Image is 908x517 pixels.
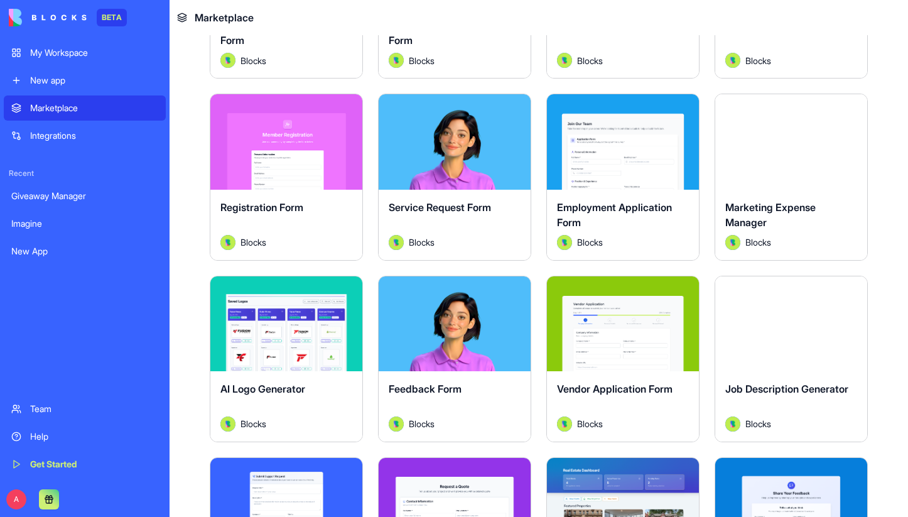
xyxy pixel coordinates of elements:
a: Vendor Application FormAvatarBlocks [546,276,700,442]
a: Service Request FormAvatarBlocks [378,94,531,260]
span: Feedback Form [389,383,462,395]
img: Avatar [557,235,572,250]
img: Avatar [557,416,572,432]
span: Service Request Form [389,201,491,214]
a: AI Logo GeneratorAvatarBlocks [210,276,363,442]
span: Job Description Generator [725,383,848,395]
a: Marketplace [4,95,166,121]
a: Registration FormAvatarBlocks [210,94,363,260]
a: BETA [9,9,127,26]
div: My Workspace [30,46,158,59]
a: Imagine [4,211,166,236]
span: Marketplace [195,10,254,25]
img: Avatar [220,416,235,432]
img: Avatar [389,53,404,68]
span: Blocks [409,236,435,249]
span: Blocks [577,236,603,249]
div: Team [30,403,158,415]
img: Avatar [389,416,404,432]
a: Team [4,396,166,422]
span: A [6,489,26,509]
span: Employment Application Form [557,201,672,229]
span: Marketing Expense Manager [725,201,816,229]
div: New App [11,245,158,258]
span: Blocks [745,236,771,249]
a: Job Description GeneratorAvatarBlocks [715,276,868,442]
a: Feedback FormAvatarBlocks [378,276,531,442]
a: Marketing Expense ManagerAvatarBlocks [715,94,868,260]
img: Avatar [725,235,740,250]
span: Blocks [745,54,771,67]
div: Marketplace [30,102,158,114]
span: AI Logo Generator [220,383,305,395]
span: Recent [4,168,166,178]
span: Blocks [409,417,435,430]
span: Blocks [241,54,266,67]
span: Blocks [577,417,603,430]
img: Avatar [725,53,740,68]
div: Imagine [11,217,158,230]
div: Get Started [30,458,158,471]
img: logo [9,9,87,26]
a: Integrations [4,123,166,148]
a: Help [4,424,166,449]
img: Avatar [389,235,404,250]
div: Help [30,430,158,443]
span: Blocks [241,236,266,249]
a: Get Started [4,452,166,477]
div: New app [30,74,158,87]
img: Avatar [557,53,572,68]
img: Avatar [220,235,235,250]
img: Avatar [220,53,235,68]
a: New App [4,239,166,264]
span: Blocks [745,417,771,430]
span: Blocks [577,54,603,67]
a: New app [4,68,166,93]
span: Vendor Application Form [557,383,673,395]
div: Integrations [30,129,158,142]
div: BETA [97,9,127,26]
div: Giveaway Manager [11,190,158,202]
span: Blocks [241,417,266,430]
a: Employment Application FormAvatarBlocks [546,94,700,260]
span: Registration Form [220,201,303,214]
span: Blocks [409,54,435,67]
a: Giveaway Manager [4,183,166,209]
a: My Workspace [4,40,166,65]
img: Avatar [725,416,740,432]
